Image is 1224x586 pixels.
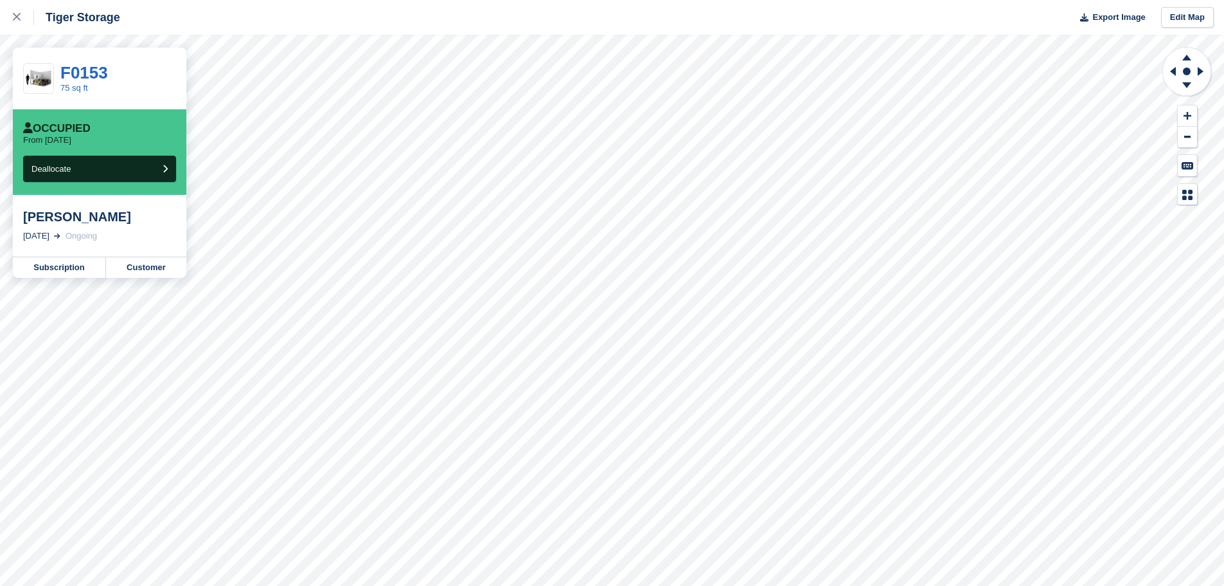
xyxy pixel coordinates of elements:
[1178,127,1197,148] button: Zoom Out
[1072,7,1146,28] button: Export Image
[23,135,71,145] p: From [DATE]
[1178,105,1197,127] button: Zoom In
[23,156,176,182] button: Deallocate
[1178,155,1197,176] button: Keyboard Shortcuts
[60,83,88,93] a: 75 sq ft
[60,63,108,82] a: F0153
[66,230,97,243] div: Ongoing
[31,164,71,174] span: Deallocate
[34,10,120,25] div: Tiger Storage
[24,68,53,90] img: 75-sqft-unit.jpg
[13,257,106,278] a: Subscription
[23,209,176,224] div: [PERSON_NAME]
[23,122,91,135] div: Occupied
[1161,7,1214,28] a: Edit Map
[1092,11,1145,24] span: Export Image
[54,233,60,239] img: arrow-right-light-icn-cde0832a797a2874e46488d9cf13f60e5c3a73dbe684e267c42b8395dfbc2abf.svg
[1178,184,1197,205] button: Map Legend
[23,230,49,243] div: [DATE]
[106,257,186,278] a: Customer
